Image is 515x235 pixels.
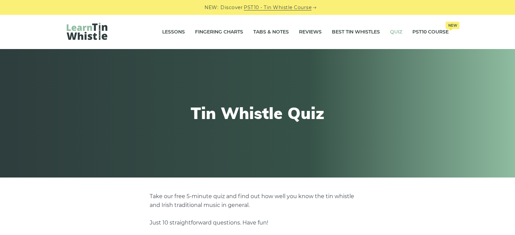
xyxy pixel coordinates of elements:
[67,23,107,40] img: LearnTinWhistle.com
[133,103,382,123] h1: Tin Whistle Quiz
[332,24,380,41] a: Best Tin Whistles
[299,24,322,41] a: Reviews
[253,24,289,41] a: Tabs & Notes
[446,22,459,29] span: New
[412,24,449,41] a: PST10 CourseNew
[150,192,366,227] p: Take our free 5-minute quiz and find out how well you know the tin whistle and Irish traditional ...
[390,24,402,41] a: Quiz
[162,24,185,41] a: Lessons
[195,24,243,41] a: Fingering Charts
